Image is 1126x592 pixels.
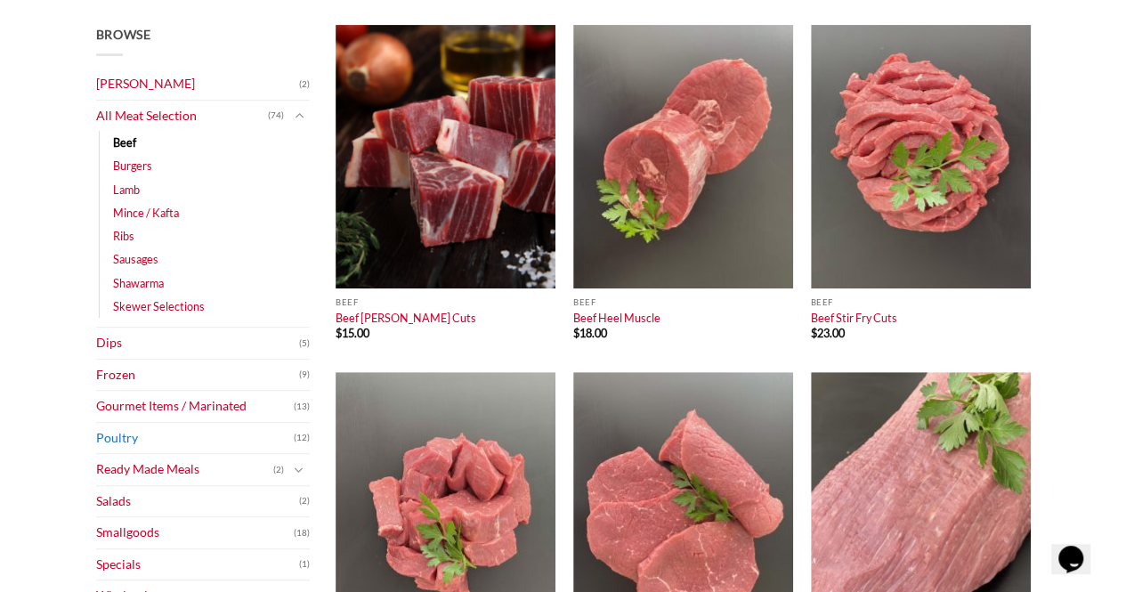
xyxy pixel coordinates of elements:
a: Poultry [96,423,294,454]
span: $ [811,326,817,340]
span: (74) [268,102,284,129]
p: Beef [336,297,555,307]
span: (1) [299,551,310,578]
span: Browse [96,27,151,42]
a: Ready Made Meals [96,454,273,485]
span: (2) [273,457,284,483]
iframe: chat widget [1051,521,1108,574]
a: Shawarma [113,272,164,295]
a: All Meat Selection [96,101,268,132]
span: (5) [299,330,310,357]
a: Beef [113,131,136,154]
a: Burgers [113,154,152,177]
p: Beef [811,297,1031,307]
button: Toggle [288,460,310,480]
a: Lamb [113,178,140,201]
bdi: 18.00 [573,326,607,340]
span: (9) [299,361,310,388]
a: Gourmet Items / Marinated [96,391,294,422]
button: Toggle [288,106,310,126]
img: Beef Stir Fry Cuts [811,25,1031,288]
span: (2) [299,488,310,515]
img: Beef Curry Cuts [336,25,555,288]
a: Beef [PERSON_NAME] Cuts [336,311,476,325]
a: Dips [96,328,299,359]
span: $ [336,326,342,340]
bdi: 15.00 [336,326,369,340]
span: (12) [294,425,310,451]
span: (13) [294,393,310,420]
a: Mince / Kafta [113,201,179,224]
a: Specials [96,549,299,580]
a: Frozen [96,360,299,391]
span: $ [573,326,579,340]
a: Salads [96,486,299,517]
a: Skewer Selections [113,295,205,318]
span: (2) [299,71,310,98]
a: Ribs [113,224,134,247]
span: (18) [294,520,310,547]
a: Sausages [113,247,158,271]
a: Smallgoods [96,517,294,548]
a: [PERSON_NAME] [96,69,299,100]
p: Beef [573,297,793,307]
bdi: 23.00 [811,326,845,340]
a: Beef Stir Fry Cuts [811,311,897,325]
a: Beef Heel Muscle [573,311,660,325]
img: Beef Heel Muscle [573,25,793,288]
